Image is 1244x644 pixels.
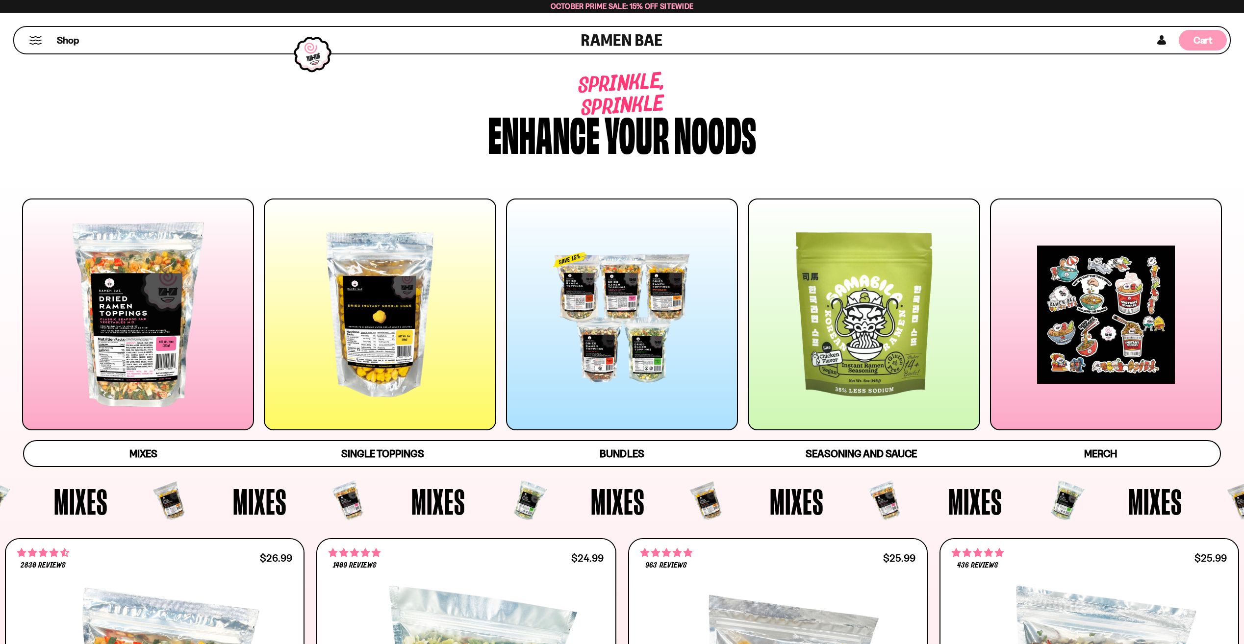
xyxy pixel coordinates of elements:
span: Mixes [54,483,108,520]
div: your [605,109,669,156]
span: Mixes [1128,483,1182,520]
span: Mixes [233,483,287,520]
a: Seasoning and Sauce [741,441,981,466]
div: $25.99 [883,553,915,563]
a: Bundles [503,441,742,466]
span: Seasoning and Sauce [806,447,917,460]
span: Merch [1084,447,1117,460]
span: Cart [1193,34,1213,46]
span: Shop [57,34,79,47]
span: Mixes [948,483,1002,520]
a: Mixes [24,441,263,466]
span: 436 reviews [957,562,998,570]
span: 963 reviews [645,562,686,570]
a: Single Toppings [263,441,503,466]
span: Mixes [129,447,157,460]
div: Enhance [488,109,600,156]
div: $24.99 [571,553,604,563]
span: Mixes [411,483,465,520]
span: Single Toppings [341,447,424,460]
div: $25.99 [1194,553,1227,563]
span: 4.76 stars [329,546,381,559]
button: Mobile Menu Trigger [29,36,42,45]
span: Mixes [770,483,824,520]
span: 1409 reviews [333,562,377,570]
span: October Prime Sale: 15% off Sitewide [551,1,694,11]
span: 4.75 stars [640,546,692,559]
span: 4.76 stars [952,546,1004,559]
span: Mixes [591,483,645,520]
div: noods [674,109,756,156]
span: 2830 reviews [21,562,66,570]
span: 4.68 stars [17,546,69,559]
div: $26.99 [260,553,292,563]
div: Cart [1179,27,1227,53]
a: Shop [57,30,79,50]
a: Merch [981,441,1220,466]
span: Bundles [600,447,644,460]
